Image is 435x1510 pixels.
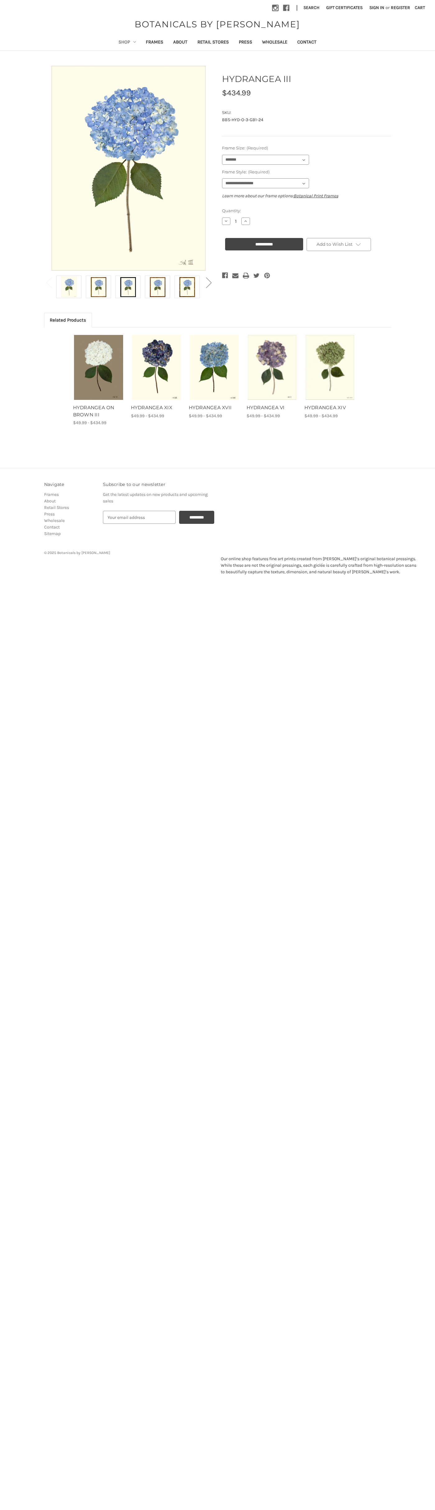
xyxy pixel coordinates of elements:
[292,35,322,50] a: Contact
[44,492,59,497] a: Frames
[44,550,391,556] p: © 2025 Botanicals by [PERSON_NAME]
[222,72,391,85] h1: HYDRANGEA III
[43,273,55,292] button: Go to slide 2 of 2
[113,35,141,50] a: Shop
[131,413,164,419] span: $49.99 - $434.99
[91,277,106,297] img: Antique Gold Frame
[189,413,222,419] span: $49.99 - $434.99
[44,518,65,523] a: Wholesale
[44,313,92,327] a: Related Products
[190,335,239,400] img: Unframed
[222,88,251,97] span: $434.99
[248,169,270,174] small: (Required)
[234,35,257,50] a: Press
[73,420,106,425] span: $49.99 - $434.99
[222,145,391,151] label: Frame Size:
[247,145,268,150] small: (Required)
[150,277,165,297] img: Burlewood Frame
[103,511,176,524] input: Your email address
[222,169,391,175] label: Frame Style:
[222,110,390,116] dt: SKU:
[385,4,390,11] span: or
[305,335,355,400] a: HYDRANGEA XIV, Price range from $49.99 to $434.99
[189,404,240,411] a: HYDRANGEA XVII, Price range from $49.99 to $434.99
[74,335,123,400] img: Unframed
[247,413,280,419] span: $49.99 - $434.99
[247,404,298,411] a: HYDRANGEA VI, Price range from $49.99 to $434.99
[132,18,303,31] a: BOTANICALS BY [PERSON_NAME]
[179,277,195,297] img: Gold Bamboo Frame
[44,481,97,488] h3: Navigate
[51,66,206,271] img: Unframed
[222,208,391,214] label: Quantity:
[305,335,355,400] img: Unframed
[192,35,234,50] a: Retail Stores
[317,241,353,247] span: Add to Wish List
[61,277,77,297] img: Unframed
[120,277,136,297] img: Black Frame
[248,335,297,400] a: HYDRANGEA VI, Price range from $49.99 to $434.99
[73,404,124,418] a: HYDRANGEA ON BROWN III, Price range from $49.99 to $434.99
[222,193,391,199] p: Learn more about our frame options:
[294,3,300,13] li: |
[44,524,60,530] a: Contact
[131,404,182,411] a: HYDRANGEA XIX, Price range from $49.99 to $434.99
[44,511,55,517] a: Press
[415,5,425,10] span: Cart
[221,556,419,575] p: Our online shop features fine art prints created from [PERSON_NAME]’s original botanical pressing...
[103,491,214,504] p: Get the latest updates on new products and upcoming sales
[168,35,192,50] a: About
[304,404,356,411] a: HYDRANGEA XIV, Price range from $49.99 to $434.99
[44,498,56,504] a: About
[44,505,69,510] a: Retail Stores
[132,335,181,400] img: Unframed
[74,335,123,400] a: HYDRANGEA ON BROWN III, Price range from $49.99 to $434.99
[248,335,297,400] img: Unframed
[294,193,338,199] a: Botanical Print Frames
[243,271,249,280] a: Print
[222,117,391,123] dd: BBS-HYD-O-3-GB1-24
[202,273,215,292] button: Go to slide 2 of 2
[257,35,292,50] a: Wholesale
[141,35,168,50] a: Frames
[103,481,214,488] h3: Subscribe to our newsletter
[190,335,239,400] a: HYDRANGEA XVII, Price range from $49.99 to $434.99
[307,238,371,251] a: Add to Wish List
[304,413,338,419] span: $49.99 - $434.99
[132,335,181,400] a: HYDRANGEA XIX, Price range from $49.99 to $434.99
[44,531,61,536] a: Sitemap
